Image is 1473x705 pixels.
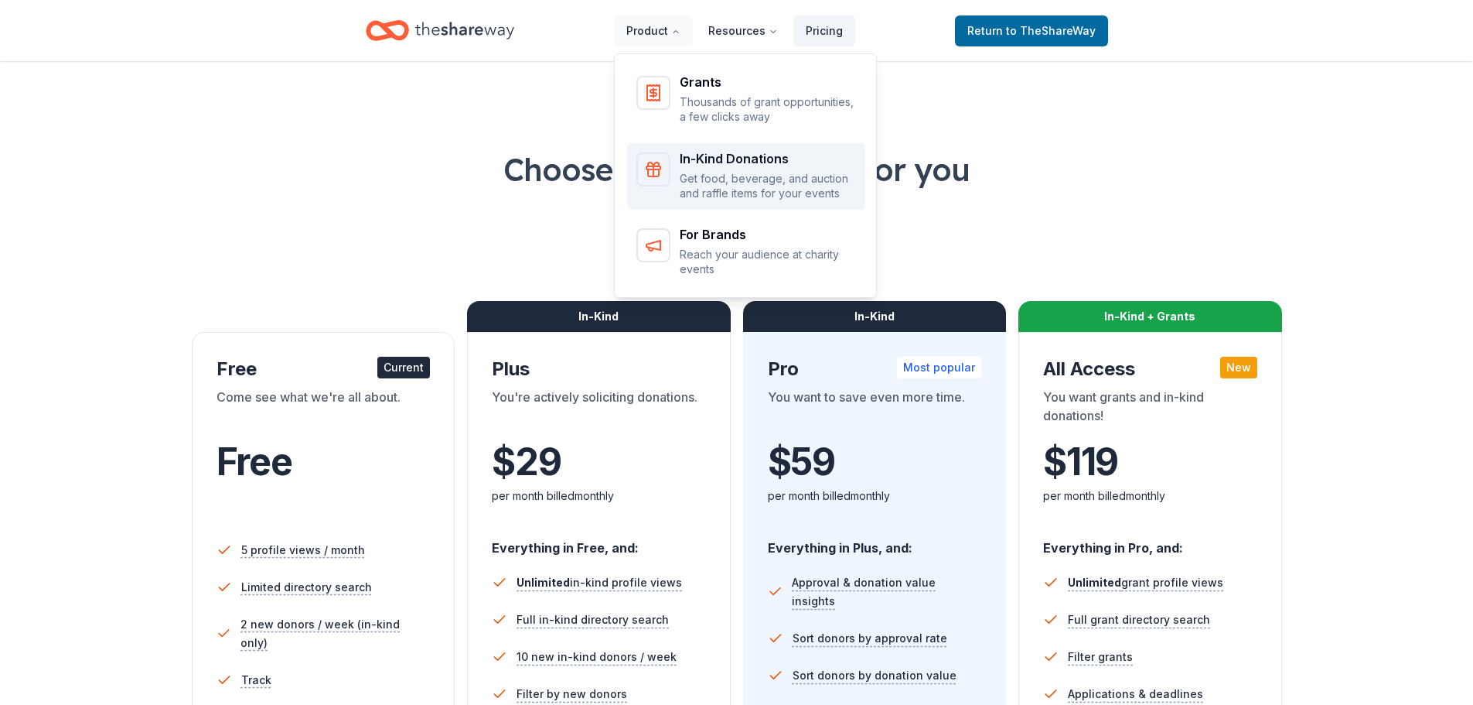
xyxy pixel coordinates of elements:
[517,576,570,589] span: Unlimited
[1068,576,1121,589] span: Unlimited
[768,357,982,382] div: Pro
[768,487,982,505] div: per month billed monthly
[377,357,430,378] div: Current
[1043,357,1257,382] div: All Access
[492,357,706,382] div: Plus
[1043,487,1257,505] div: per month billed monthly
[768,388,982,431] div: You want to save even more time.
[1068,648,1133,666] span: Filter grants
[768,440,835,484] span: $ 59
[955,15,1108,46] a: Returnto TheShareWay
[240,615,430,652] span: 2 new donors / week (in-kind only)
[768,525,982,558] div: Everything in Plus, and:
[467,301,731,332] div: In-Kind
[680,152,856,165] div: In-Kind Donations
[366,12,514,49] a: Home
[680,76,856,88] div: Grants
[492,525,706,558] div: Everything in Free, and:
[614,12,855,49] nav: Main
[1068,685,1203,703] span: Applications & deadlines
[217,439,292,484] span: Free
[241,578,372,597] span: Limited directory search
[217,357,431,382] div: Free
[967,22,1096,40] span: Return
[793,629,947,648] span: Sort donors by approval rate
[1220,357,1257,378] div: New
[1068,611,1210,629] span: Full grant directory search
[614,15,693,46] button: Product
[793,666,956,685] span: Sort donors by donation value
[492,388,706,431] div: You're actively soliciting donations.
[1006,24,1096,37] span: to TheShareWay
[241,541,365,560] span: 5 profile views / month
[680,247,856,277] p: Reach your audience at charity events
[1043,525,1257,558] div: Everything in Pro, and:
[615,54,878,299] div: Product
[627,67,865,134] a: GrantsThousands of grant opportunities, a few clicks away
[680,228,856,241] div: For Brands
[1068,576,1223,589] span: grant profile views
[517,685,627,703] span: Filter by new donors
[792,573,981,611] span: Approval & donation value insights
[517,576,682,589] span: in-kind profile views
[680,94,856,125] p: Thousands of grant opportunities, a few clicks away
[627,143,865,210] a: In-Kind DonationsGet food, beverage, and auction and raffle items for your events
[627,219,865,286] a: For BrandsReach your audience at charity events
[492,440,561,484] span: $ 29
[241,671,271,690] span: Track
[680,171,856,201] p: Get food, beverage, and auction and raffle items for your events
[517,648,677,666] span: 10 new in-kind donors / week
[696,15,790,46] button: Resources
[793,15,855,46] a: Pricing
[1043,440,1118,484] span: $ 119
[217,388,431,431] div: Come see what we're all about.
[743,301,1007,332] div: In-Kind
[1018,301,1282,332] div: In-Kind + Grants
[517,611,669,629] span: Full in-kind directory search
[492,487,706,505] div: per month billed monthly
[62,148,1411,191] h1: Choose the perfect plan for you
[897,357,981,378] div: Most popular
[1043,388,1257,431] div: You want grants and in-kind donations!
